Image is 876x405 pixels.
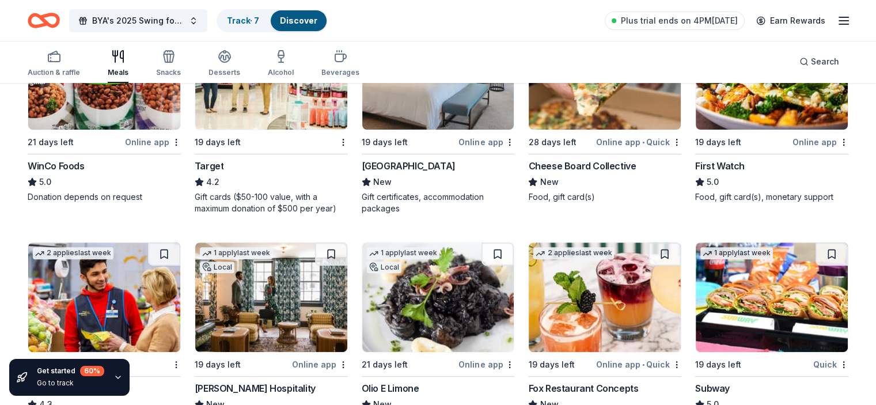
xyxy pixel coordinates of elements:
[28,68,80,77] div: Auction & raffle
[28,20,181,203] a: Image for WinCo Foods21 days leftOnline appWinCo Foods5.0Donation depends on request
[695,20,848,203] a: Image for First Watch2 applieslast week19 days leftOnline appFirst Watch5.0Food, gift card(s), mo...
[39,175,51,189] span: 5.0
[195,381,316,395] div: [PERSON_NAME] Hospitality
[28,45,80,83] button: Auction & raffle
[528,191,681,203] div: Food, gift card(s)
[208,68,240,77] div: Desserts
[125,135,181,149] div: Online app
[28,191,181,203] div: Donation depends on request
[28,7,60,34] a: Home
[156,68,181,77] div: Snacks
[280,16,317,25] a: Discover
[642,138,644,147] span: •
[458,135,514,149] div: Online app
[528,381,638,395] div: Fox Restaurant Concepts
[362,135,408,149] div: 19 days left
[195,358,241,372] div: 19 days left
[92,14,184,28] span: BYA's 2025 Swing for Success Charity Golf Tournament
[458,357,514,372] div: Online app
[792,135,848,149] div: Online app
[217,9,328,32] button: Track· 7Discover
[533,247,614,259] div: 2 applies last week
[749,10,832,31] a: Earn Rewards
[195,159,224,173] div: Target
[695,358,741,372] div: 19 days left
[605,12,745,30] a: Plus trial ends on 4PM[DATE]
[80,366,104,376] div: 60 %
[367,262,401,273] div: Local
[621,14,738,28] span: Plus trial ends on 4PM[DATE]
[292,357,348,372] div: Online app
[362,20,515,214] a: Image for Waldorf Astoria Monarch Beach Resort & ClubLocal19 days leftOnline app[GEOGRAPHIC_DATA]...
[811,55,839,69] span: Search
[206,175,219,189] span: 4.2
[528,358,574,372] div: 19 days left
[362,358,408,372] div: 21 days left
[195,20,348,214] a: Image for Target4 applieslast week19 days leftTarget4.2Gift cards ($50-100 value, with a maximum ...
[28,135,74,149] div: 21 days left
[108,45,128,83] button: Meals
[695,191,848,203] div: Food, gift card(s), monetary support
[528,159,636,173] div: Cheese Board Collective
[707,175,719,189] span: 5.0
[208,45,240,83] button: Desserts
[108,68,128,77] div: Meals
[268,68,294,77] div: Alcohol
[596,357,681,372] div: Online app Quick
[195,243,347,352] img: Image for Oliver Hospitality
[33,247,113,259] div: 2 applies last week
[321,68,359,77] div: Beverages
[528,20,681,203] a: Image for Cheese Board CollectiveLocal28 days leftOnline app•QuickCheese Board CollectiveNewFood,...
[156,45,181,83] button: Snacks
[528,135,576,149] div: 28 days left
[200,262,234,273] div: Local
[37,366,104,376] div: Get started
[700,247,773,259] div: 1 apply last week
[362,159,456,173] div: [GEOGRAPHIC_DATA]
[195,191,348,214] div: Gift cards ($50-100 value, with a maximum donation of $500 per year)
[373,175,392,189] span: New
[696,243,848,352] img: Image for Subway
[28,243,180,352] img: Image for Walmart
[813,357,848,372] div: Quick
[695,381,730,395] div: Subway
[642,360,644,369] span: •
[362,191,515,214] div: Gift certificates, accommodation packages
[596,135,681,149] div: Online app Quick
[227,16,259,25] a: Track· 7
[268,45,294,83] button: Alcohol
[37,378,104,388] div: Go to track
[362,243,514,352] img: Image for Olio E Limone
[195,135,241,149] div: 19 days left
[28,159,85,173] div: WinCo Foods
[695,135,741,149] div: 19 days left
[69,9,207,32] button: BYA's 2025 Swing for Success Charity Golf Tournament
[321,45,359,83] button: Beverages
[367,247,439,259] div: 1 apply last week
[540,175,558,189] span: New
[200,247,272,259] div: 1 apply last week
[529,243,681,352] img: Image for Fox Restaurant Concepts
[790,50,848,73] button: Search
[362,381,419,395] div: Olio E Limone
[695,159,745,173] div: First Watch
